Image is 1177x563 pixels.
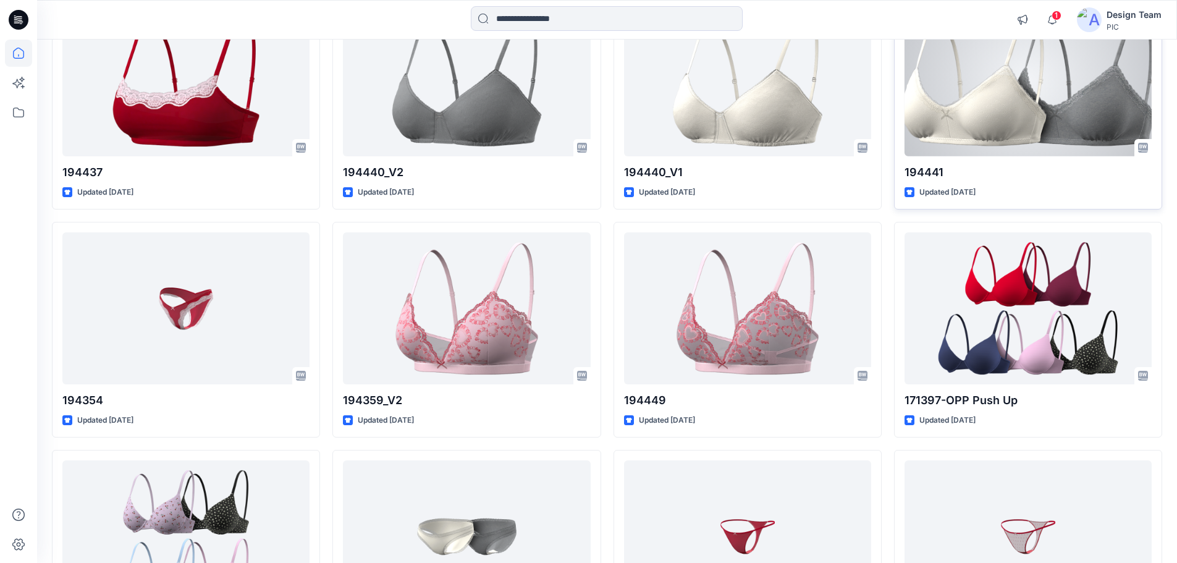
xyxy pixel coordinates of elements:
[905,392,1152,409] p: 171397-OPP Push Up
[1107,7,1162,22] div: Design Team
[624,164,871,181] p: 194440_V1
[77,414,133,427] p: Updated [DATE]
[1107,22,1162,32] div: PIC
[343,392,590,409] p: 194359_V2
[919,414,976,427] p: Updated [DATE]
[905,4,1152,156] a: 194441
[905,164,1152,181] p: 194441
[62,4,310,156] a: 194437
[1052,11,1061,20] span: 1
[905,232,1152,385] a: 171397-OPP Push Up
[343,4,590,156] a: 194440_V2
[358,186,414,199] p: Updated [DATE]
[639,414,695,427] p: Updated [DATE]
[343,164,590,181] p: 194440_V2
[1077,7,1102,32] img: avatar
[62,232,310,385] a: 194354
[62,392,310,409] p: 194354
[77,186,133,199] p: Updated [DATE]
[624,4,871,156] a: 194440_V1
[624,232,871,385] a: 194449
[624,392,871,409] p: 194449
[358,414,414,427] p: Updated [DATE]
[639,186,695,199] p: Updated [DATE]
[62,164,310,181] p: 194437
[919,186,976,199] p: Updated [DATE]
[343,232,590,385] a: 194359_V2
